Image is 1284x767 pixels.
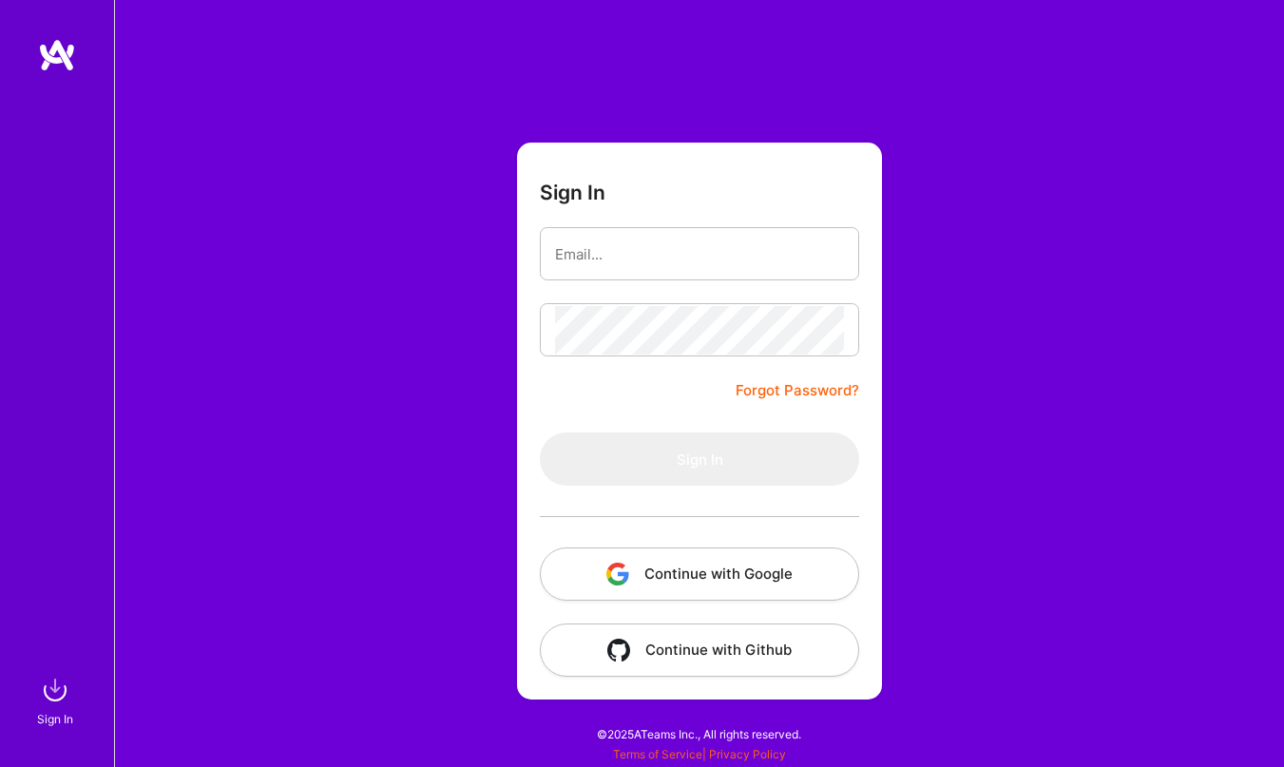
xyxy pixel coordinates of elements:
[114,710,1284,757] div: © 2025 ATeams Inc., All rights reserved.
[736,379,859,402] a: Forgot Password?
[38,38,76,72] img: logo
[555,230,844,278] input: Email...
[540,623,859,677] button: Continue with Github
[540,547,859,601] button: Continue with Google
[613,747,786,761] span: |
[607,639,630,662] img: icon
[709,747,786,761] a: Privacy Policy
[540,432,859,486] button: Sign In
[606,563,629,585] img: icon
[37,709,73,729] div: Sign In
[36,671,74,709] img: sign in
[540,181,605,204] h3: Sign In
[613,747,702,761] a: Terms of Service
[40,671,74,729] a: sign inSign In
